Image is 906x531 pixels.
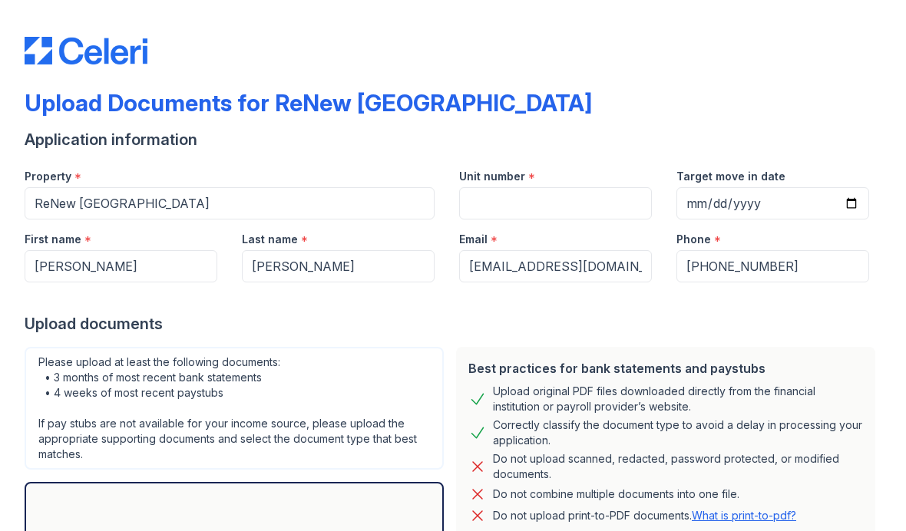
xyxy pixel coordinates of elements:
[25,89,592,117] div: Upload Documents for ReNew [GEOGRAPHIC_DATA]
[25,37,147,64] img: CE_Logo_Blue-a8612792a0a2168367f1c8372b55b34899dd931a85d93a1a3d3e32e68fde9ad4.png
[676,232,711,247] label: Phone
[25,347,444,470] div: Please upload at least the following documents: • 3 months of most recent bank statements • 4 wee...
[459,169,525,184] label: Unit number
[25,129,881,150] div: Application information
[692,509,796,522] a: What is print-to-pdf?
[676,169,785,184] label: Target move in date
[242,232,298,247] label: Last name
[493,451,863,482] div: Do not upload scanned, redacted, password protected, or modified documents.
[493,485,739,503] div: Do not combine multiple documents into one file.
[25,169,71,184] label: Property
[25,232,81,247] label: First name
[493,508,796,523] p: Do not upload print-to-PDF documents.
[493,384,863,414] div: Upload original PDF files downloaded directly from the financial institution or payroll provider’...
[459,232,488,247] label: Email
[493,417,863,448] div: Correctly classify the document type to avoid a delay in processing your application.
[25,313,881,335] div: Upload documents
[468,359,863,378] div: Best practices for bank statements and paystubs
